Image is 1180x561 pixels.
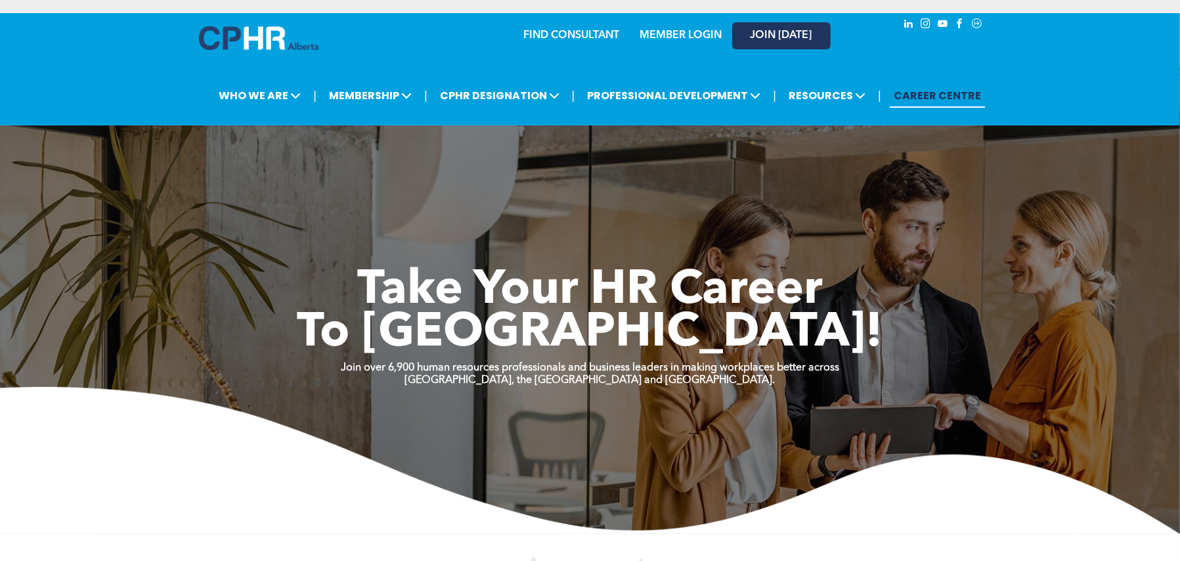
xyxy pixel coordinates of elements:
a: MEMBER LOGIN [640,30,722,41]
span: MEMBERSHIP [325,83,416,108]
span: RESOURCES [785,83,869,108]
a: Social network [970,16,984,34]
a: CAREER CENTRE [890,83,985,108]
a: FIND CONSULTANT [524,30,620,41]
strong: [GEOGRAPHIC_DATA], the [GEOGRAPHIC_DATA] and [GEOGRAPHIC_DATA]. [405,375,776,386]
li: | [878,82,881,109]
img: A blue and white logo for cp alberta [199,26,318,50]
li: | [313,82,317,109]
li: | [572,82,575,109]
span: WHO WE ARE [215,83,305,108]
li: | [424,82,427,109]
span: JOIN [DATE] [751,30,812,42]
a: linkedin [902,16,916,34]
span: PROFESSIONAL DEVELOPMENT [583,83,764,108]
span: Take Your HR Career [357,267,823,315]
span: CPHR DESIGNATION [436,83,563,108]
a: facebook [953,16,967,34]
a: youtube [936,16,950,34]
a: JOIN [DATE] [732,22,831,49]
a: instagram [919,16,933,34]
li: | [773,82,776,109]
strong: Join over 6,900 human resources professionals and business leaders in making workplaces better ac... [341,363,839,373]
span: To [GEOGRAPHIC_DATA]! [297,310,883,357]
